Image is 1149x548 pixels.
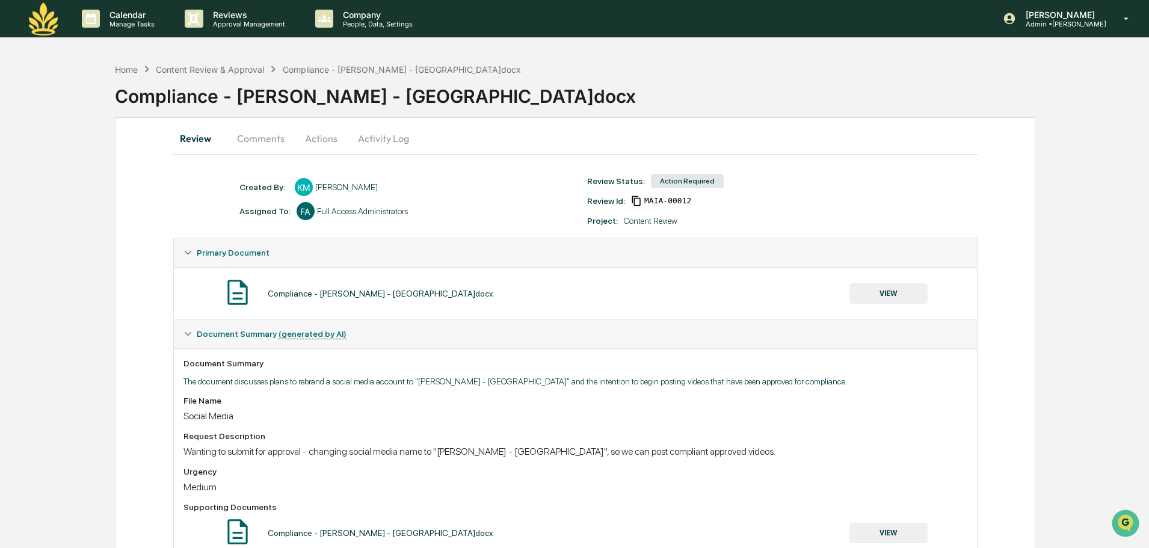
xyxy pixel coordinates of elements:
[183,467,967,476] div: Urgency
[183,502,967,512] div: Supporting Documents
[12,25,219,45] p: How can we help?
[183,446,967,457] div: Wanting to submit for approval - changing social media name to "[PERSON_NAME] - [GEOGRAPHIC_DATA]...
[1110,508,1143,541] iframe: Open customer support
[644,196,691,206] span: e0060aeb-9b9c-4d92-aada-4521f8dd4920
[174,267,977,319] div: Primary Document
[183,377,967,386] p: The document discusses plans to rebrand a social media account to "[PERSON_NAME] - [GEOGRAPHIC_DA...
[205,96,219,110] button: Start new chat
[587,176,645,186] div: Review Status:
[203,10,291,20] p: Reviews
[183,431,967,441] div: Request Description
[85,203,146,213] a: Powered byPylon
[227,124,294,153] button: Comments
[587,216,618,226] div: Project:
[849,523,928,543] button: VIEW
[297,202,315,220] div: FA
[624,216,677,226] div: Content Review
[239,182,289,192] div: Created By: ‎ ‎
[223,277,253,307] img: Document Icon
[174,238,977,267] div: Primary Document
[197,248,270,257] span: Primary Document
[283,64,521,75] div: Compliance - [PERSON_NAME] - [GEOGRAPHIC_DATA]docx
[333,20,419,28] p: People, Data, Settings
[100,10,161,20] p: Calendar
[1016,20,1106,28] p: Admin • [PERSON_NAME]
[183,396,967,405] div: File Name
[183,410,967,422] div: Social Media
[82,147,154,168] a: 🗄️Attestations
[223,517,253,547] img: Document Icon
[315,182,378,192] div: [PERSON_NAME]
[279,329,347,339] u: (generated by AI)
[197,329,347,339] span: Document Summary
[156,64,264,75] div: Content Review & Approval
[12,153,22,162] div: 🖐️
[333,10,419,20] p: Company
[183,481,967,493] div: Medium
[173,124,978,153] div: secondary tabs example
[29,2,58,35] img: logo
[7,170,81,191] a: 🔎Data Lookup
[87,153,97,162] div: 🗄️
[7,147,82,168] a: 🖐️Preclearance
[849,283,928,304] button: VIEW
[174,319,977,348] div: Document Summary (generated by AI)
[173,124,227,153] button: Review
[587,196,625,206] div: Review Id:
[24,174,76,186] span: Data Lookup
[203,20,291,28] p: Approval Management
[120,204,146,213] span: Pylon
[294,124,348,153] button: Actions
[317,206,408,216] div: Full Access Administrators
[115,76,1149,107] div: Compliance - [PERSON_NAME] - [GEOGRAPHIC_DATA]docx
[41,92,197,104] div: Start new chat
[115,64,138,75] div: Home
[100,20,161,28] p: Manage Tasks
[183,359,967,368] div: Document Summary
[651,174,724,188] div: Action Required
[348,124,419,153] button: Activity Log
[99,152,149,164] span: Attestations
[41,104,152,114] div: We're available if you need us!
[24,152,78,164] span: Preclearance
[12,176,22,185] div: 🔎
[268,528,493,538] div: Compliance - [PERSON_NAME] - [GEOGRAPHIC_DATA]docx
[268,289,493,298] div: Compliance - [PERSON_NAME] - [GEOGRAPHIC_DATA]docx
[1016,10,1106,20] p: [PERSON_NAME]
[295,178,313,196] div: KM
[239,206,291,216] div: Assigned To:
[12,92,34,114] img: 1746055101610-c473b297-6a78-478c-a979-82029cc54cd1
